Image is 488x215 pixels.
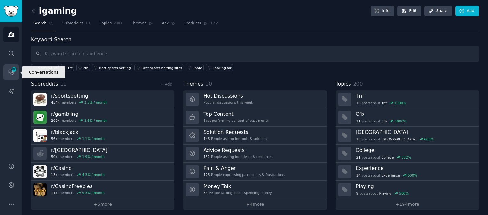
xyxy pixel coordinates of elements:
[356,101,360,105] span: 13
[381,137,416,141] span: [GEOGRAPHIC_DATA]
[203,191,272,195] div: People talking about spending money
[356,173,360,178] span: 14
[356,137,360,141] span: 13
[203,93,253,99] h3: Hot Discussions
[356,118,407,124] div: post s about
[82,191,105,195] div: 9.3 % / month
[129,18,155,31] a: Themes
[159,18,178,31] a: Ask
[51,154,57,159] span: 50k
[402,155,411,160] div: 532 %
[92,64,132,71] a: Best sports betting
[33,93,47,106] img: sportsbetting
[381,101,387,105] span: Tnf
[141,66,182,70] div: Best sports betting sites
[51,165,105,172] h3: r/ Casino
[33,111,47,124] img: gambling
[162,21,169,26] span: Ask
[51,173,57,177] span: 13k
[399,191,409,196] div: 500 %
[203,173,285,177] div: People expressing pain points & frustrations
[31,181,174,199] a: r/CasinoFreebies11kmembers9.3% / month
[100,21,112,26] span: Topics
[424,137,434,141] div: 600 %
[184,21,201,26] span: Products
[381,173,400,178] span: Experience
[51,100,59,105] span: 434k
[356,136,434,142] div: post s about
[356,93,475,99] h3: Tnf
[336,145,479,163] a: College21postsaboutCollege532%
[183,181,327,199] a: Money Talk64People talking about spending money
[31,163,174,181] a: r/Casino13kmembers4.3% / month
[203,100,253,105] div: Popular discussions this week
[203,147,272,153] h3: Advice Requests
[61,64,74,71] a: tnf
[206,64,233,71] a: Looking for
[31,18,56,31] a: Search
[82,136,105,141] div: 1.1 % / month
[203,118,269,123] div: Best-performing content of past month
[356,129,475,135] h3: [GEOGRAPHIC_DATA]
[356,183,475,190] h3: Playing
[356,155,360,160] span: 21
[51,118,59,123] span: 209k
[203,136,268,141] div: People asking for tools & solutions
[51,118,107,123] div: members
[213,66,232,70] div: Looking for
[397,6,421,16] a: Edit
[31,90,174,108] a: r/sportsbetting434kmembers2.3% / month
[353,81,363,87] span: 200
[83,66,88,70] div: cfb
[356,111,475,117] h3: Cfb
[31,108,174,127] a: r/gambling209kmembers2.6% / month
[210,21,218,26] span: 172
[99,66,131,70] div: Best sports betting
[51,100,107,105] div: members
[11,67,17,72] span: 400
[60,18,93,31] a: Subreddits11
[31,80,58,88] span: Subreddits
[356,147,475,153] h3: College
[356,173,418,178] div: post s about
[203,183,272,190] h3: Money Talk
[183,145,327,163] a: Advice Requests132People asking for advice & resources
[336,181,479,199] a: Playing9postsaboutPlaying500%
[51,154,107,159] div: members
[51,93,107,99] h3: r/ sportsbetting
[131,21,146,26] span: Themes
[183,199,327,210] a: +4more
[38,66,58,70] span: Search Tips
[31,46,479,62] input: Keyword search in audience
[51,191,57,195] span: 11k
[33,21,47,26] span: Search
[356,165,475,172] h3: Experience
[203,136,210,141] span: 146
[82,173,105,177] div: 4.3 % / month
[203,165,285,172] h3: Pain & Anger
[336,127,479,145] a: [GEOGRAPHIC_DATA]13postsabout[GEOGRAPHIC_DATA]600%
[31,36,71,42] label: Keyword Search
[203,154,210,159] span: 132
[51,136,57,141] span: 56k
[381,155,394,160] span: College
[51,191,105,195] div: members
[182,18,220,31] a: Products172
[160,82,172,87] a: + Add
[33,165,47,178] img: Casino
[51,111,107,117] h3: r/ gambling
[84,100,107,105] div: 2.3 % / month
[98,18,124,31] a: Topics200
[381,119,387,123] span: Cfb
[33,183,47,196] img: CasinoFreebies
[183,163,327,181] a: Pain & Anger126People expressing pain points & frustrations
[84,118,107,123] div: 2.6 % / month
[356,191,409,196] div: post s about
[183,90,327,108] a: Hot DiscussionsPopular discussions this week
[76,64,90,71] a: cfb
[395,119,406,123] div: 1000 %
[183,127,327,145] a: Solution Requests146People asking for tools & solutions
[62,21,83,26] span: Subreddits
[203,191,207,195] span: 64
[3,64,19,80] a: 400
